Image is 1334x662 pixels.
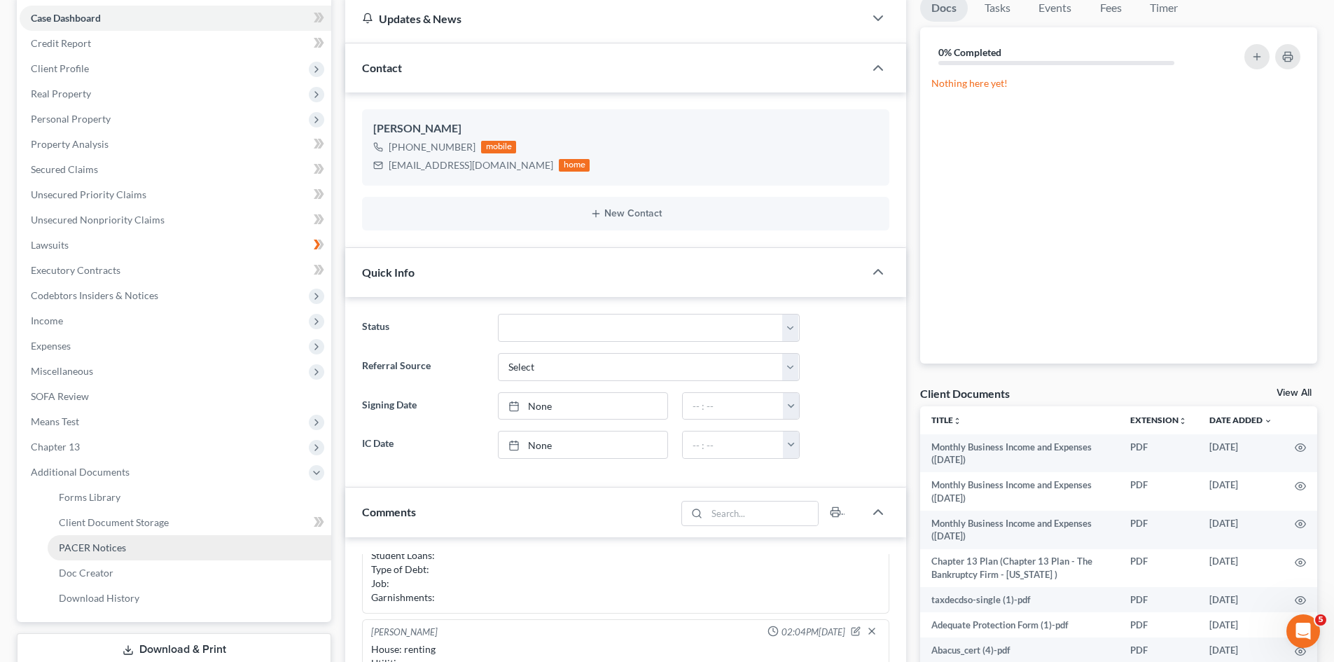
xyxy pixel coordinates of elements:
td: PDF [1119,511,1198,549]
div: [EMAIL_ADDRESS][DOMAIN_NAME] [389,158,553,172]
td: [DATE] [1198,549,1284,588]
span: Executory Contracts [31,264,120,276]
span: PACER Notices [59,542,126,553]
a: Case Dashboard [20,6,331,31]
a: SOFA Review [20,384,331,409]
span: Personal Property [31,113,111,125]
a: Secured Claims [20,157,331,182]
span: Contact [362,61,402,74]
span: Comments [362,505,416,518]
span: Additional Documents [31,466,130,478]
input: -- : -- [683,393,784,420]
td: [DATE] [1198,612,1284,637]
a: Download History [48,586,331,611]
label: Referral Source [355,353,490,381]
span: Means Test [31,415,79,427]
a: Extensionunfold_more [1130,415,1187,425]
span: 5 [1315,614,1326,626]
input: Search... [707,502,819,525]
a: Lawsuits [20,233,331,258]
label: Signing Date [355,392,490,420]
td: [DATE] [1198,472,1284,511]
a: Date Added expand_more [1209,415,1272,425]
td: Monthly Business Income and Expenses ([DATE]) [920,511,1119,549]
span: [PHONE_NUMBER] [389,141,475,153]
td: [DATE] [1198,434,1284,473]
a: None [499,393,667,420]
span: Unsecured Priority Claims [31,188,146,200]
span: Property Analysis [31,138,109,150]
a: Unsecured Nonpriority Claims [20,207,331,233]
strong: 0% Completed [938,46,1001,58]
span: Download History [59,592,139,604]
a: View All [1277,388,1312,398]
span: SOFA Review [31,390,89,402]
td: PDF [1119,472,1198,511]
a: Titleunfold_more [931,415,961,425]
span: Real Property [31,88,91,99]
a: None [499,432,667,458]
span: Expenses [31,340,71,352]
span: Case Dashboard [31,12,101,24]
td: Chapter 13 Plan (Chapter 13 Plan - The Bankruptcy Firm - [US_STATE] ) [920,549,1119,588]
span: Forms Library [59,491,120,503]
a: Doc Creator [48,560,331,586]
td: [DATE] [1198,587,1284,612]
button: New Contact [373,208,878,219]
input: -- : -- [683,432,784,458]
td: Monthly Business Income and Expenses ([DATE]) [920,472,1119,511]
span: Client Document Storage [59,516,169,528]
td: PDF [1119,549,1198,588]
div: [PERSON_NAME] [371,626,438,640]
span: Client Profile [31,62,89,74]
span: Chapter 13 [31,441,80,453]
i: unfold_more [1179,417,1187,425]
label: IC Date [355,431,490,459]
span: Doc Creator [59,567,113,579]
td: PDF [1119,587,1198,612]
span: Income [31,315,63,326]
div: Client Documents [920,386,1010,401]
td: PDF [1119,434,1198,473]
span: Unsecured Nonpriority Claims [31,214,165,226]
a: Credit Report [20,31,331,56]
span: Codebtors Insiders & Notices [31,289,158,301]
td: [DATE] [1198,511,1284,549]
a: Property Analysis [20,132,331,157]
span: Secured Claims [31,163,98,175]
div: [PERSON_NAME] [373,120,878,137]
a: Client Document Storage [48,510,331,535]
i: expand_more [1264,417,1272,425]
a: Forms Library [48,485,331,510]
span: Credit Report [31,37,91,49]
div: home [559,159,590,172]
label: Status [355,314,490,342]
td: taxdecdso-single (1)-pdf [920,587,1119,612]
div: mobile [481,141,516,153]
td: PDF [1119,612,1198,637]
span: Miscellaneous [31,365,93,377]
a: PACER Notices [48,535,331,560]
a: Unsecured Priority Claims [20,182,331,207]
iframe: Intercom live chat [1286,614,1320,648]
span: 02:04PM[DATE] [781,626,845,639]
div: Updates & News [362,11,847,26]
span: Quick Info [362,266,415,279]
a: Executory Contracts [20,258,331,283]
span: Lawsuits [31,239,69,251]
p: Nothing here yet! [931,76,1306,90]
td: Monthly Business Income and Expenses ([DATE]) [920,434,1119,473]
i: unfold_more [953,417,961,425]
td: Adequate Protection Form (1)-pdf [920,612,1119,637]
